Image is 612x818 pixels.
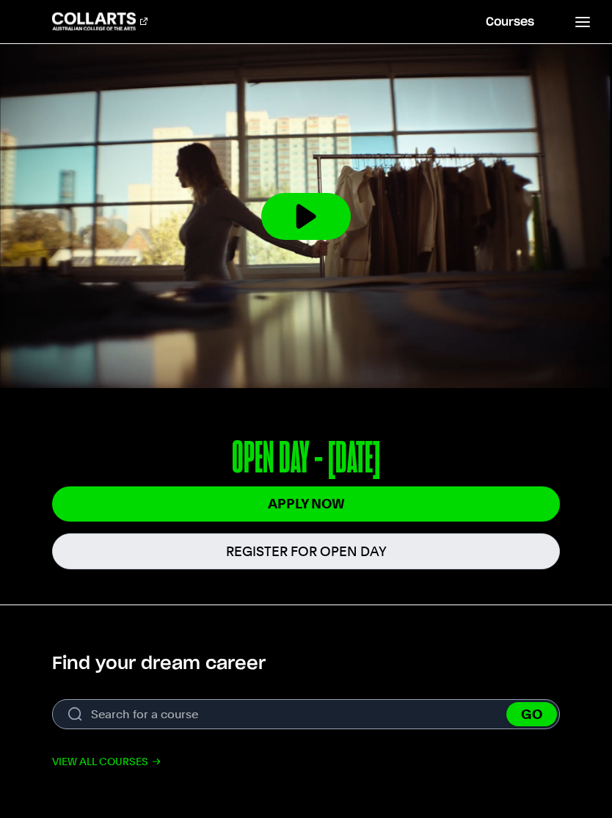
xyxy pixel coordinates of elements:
[506,702,557,726] button: GO
[52,533,560,569] a: Register for Open Day
[52,486,560,521] a: Apply Now
[52,753,161,770] a: View all courses
[52,652,266,676] h2: Find your dream career
[52,435,560,483] p: OPEN DAY - [DATE]
[52,699,560,729] input: Search for a course
[52,699,560,729] form: Search
[52,12,147,30] div: Go to homepage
